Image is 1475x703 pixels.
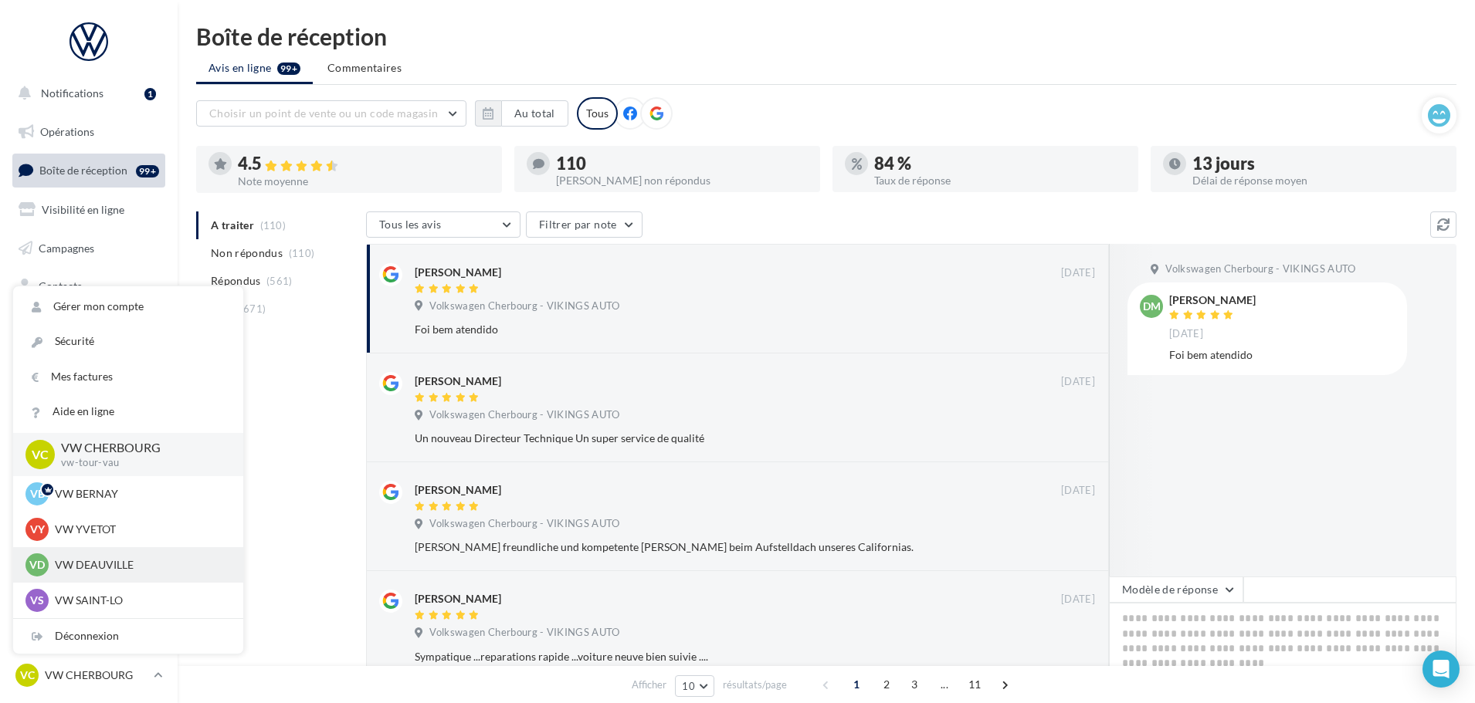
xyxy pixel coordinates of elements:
span: Non répondus [211,245,283,261]
span: VS [30,593,44,608]
span: Afficher [632,678,666,692]
div: Sympatique ...reparations rapide ...voiture neuve bien suivie .... [415,649,995,664]
div: 84 % [874,155,1126,172]
div: 13 jours [1192,155,1444,172]
a: Aide en ligne [13,394,243,429]
span: [DATE] [1169,327,1203,341]
div: Déconnexion [13,619,243,654]
span: [DATE] [1061,266,1095,280]
a: Gérer mon compte [13,289,243,324]
div: 1 [144,88,156,100]
span: (110) [289,247,315,259]
button: Choisir un point de vente ou un code magasin [196,100,466,127]
span: VD [29,557,45,573]
button: Filtrer par note [526,211,643,238]
div: 99+ [136,165,159,177]
span: (671) [240,302,266,315]
button: Au total [475,100,568,127]
p: VW CHERBOURG [61,439,219,457]
a: Contacts [9,270,168,302]
a: VC VW CHERBOURG [12,661,165,690]
p: VW CHERBOURG [45,668,147,683]
span: Visibilité en ligne [42,203,124,216]
span: Boîte de réception [39,164,127,177]
span: Opérations [40,125,94,138]
span: 10 [682,680,695,692]
div: [PERSON_NAME] [415,265,501,280]
span: Commentaires [327,60,402,76]
a: Opérations [9,116,168,148]
div: Foi bem atendido [415,322,995,337]
div: [PERSON_NAME] [1169,295,1256,306]
span: VY [30,522,45,537]
div: [PERSON_NAME] freundliche und kompetente [PERSON_NAME] beim Aufstelldach unseres Californias. [415,539,995,555]
div: [PERSON_NAME] [415,482,501,498]
span: Répondus [211,273,261,289]
div: [PERSON_NAME] [415,591,501,607]
div: [PERSON_NAME] [415,373,501,389]
button: 10 [675,675,714,697]
span: Notifications [41,86,103,100]
p: VW BERNAY [55,486,225,502]
span: Volkswagen Cherbourg - VIKINGS AUTO [429,517,619,531]
div: [PERSON_NAME] non répondus [556,175,808,186]
div: Taux de réponse [874,175,1126,186]
div: Tous [577,97,618,130]
div: 4.5 [238,155,490,173]
p: VW YVETOT [55,522,225,537]
span: 3 [902,672,927,697]
span: Volkswagen Cherbourg - VIKINGS AUTO [429,626,619,640]
a: PLV et print personnalisable [9,385,168,431]
a: Mes factures [13,360,243,394]
div: Boîte de réception [196,25,1456,48]
span: 1 [844,672,869,697]
p: VW DEAUVILLE [55,557,225,573]
button: Au total [501,100,568,127]
a: Boîte de réception99+ [9,154,168,187]
div: Note moyenne [238,176,490,187]
div: Un nouveau Directeur Technique Un super service de qualité [415,431,995,446]
span: ... [932,672,957,697]
span: Volkswagen Cherbourg - VIKINGS AUTO [429,408,619,422]
a: Calendrier [9,347,168,380]
span: Campagnes [39,241,94,254]
span: Volkswagen Cherbourg - VIKINGS AUTO [429,299,619,313]
a: Visibilité en ligne [9,194,168,226]
span: Volkswagen Cherbourg - VIKINGS AUTO [1165,262,1355,276]
div: Délai de réponse moyen [1192,175,1444,186]
a: Campagnes [9,232,168,265]
span: Tous les avis [379,218,442,231]
span: VC [20,668,35,683]
span: Choisir un point de vente ou un code magasin [209,106,438,120]
span: [DATE] [1061,484,1095,498]
span: VB [30,486,45,502]
a: Médiathèque [9,309,168,341]
button: Notifications 1 [9,77,162,110]
span: 2 [874,672,899,697]
span: Contacts [39,279,82,292]
p: VW SAINT-LO [55,593,225,608]
span: 11 [962,672,988,697]
span: [DATE] [1061,593,1095,607]
p: vw-tour-vau [61,456,219,470]
button: Tous les avis [366,211,520,238]
div: Foi bem atendido [1169,347,1395,363]
div: 110 [556,155,808,172]
div: Open Intercom Messenger [1422,651,1460,688]
span: (561) [266,275,293,287]
span: [DATE] [1061,375,1095,389]
span: résultats/page [723,678,787,692]
a: Sécurité [13,324,243,359]
a: Campagnes DataOnDemand [9,437,168,482]
span: DM [1143,299,1161,314]
span: VC [32,445,49,463]
button: Modèle de réponse [1109,576,1243,603]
